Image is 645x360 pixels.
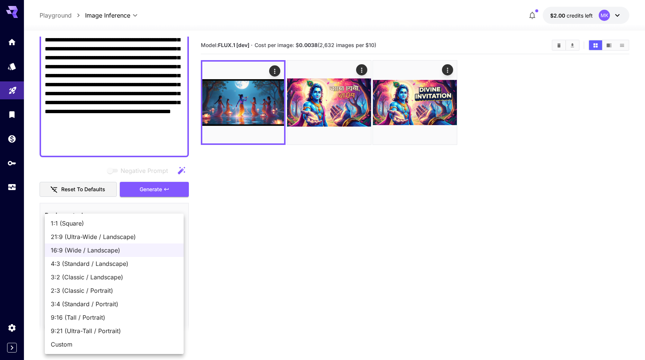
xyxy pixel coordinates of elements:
span: 4:3 (Standard / Landscape) [51,259,178,268]
span: 1:1 (Square) [51,219,178,228]
span: 2:3 (Classic / Portrait) [51,286,178,295]
span: 3:4 (Standard / Portrait) [51,300,178,308]
span: 3:2 (Classic / Landscape) [51,273,178,282]
span: 21:9 (Ultra-Wide / Landscape) [51,232,178,241]
span: 9:16 (Tall / Portrait) [51,313,178,322]
span: 16:9 (Wide / Landscape) [51,246,178,255]
span: 9:21 (Ultra-Tall / Portrait) [51,326,178,335]
span: Custom [51,340,178,349]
